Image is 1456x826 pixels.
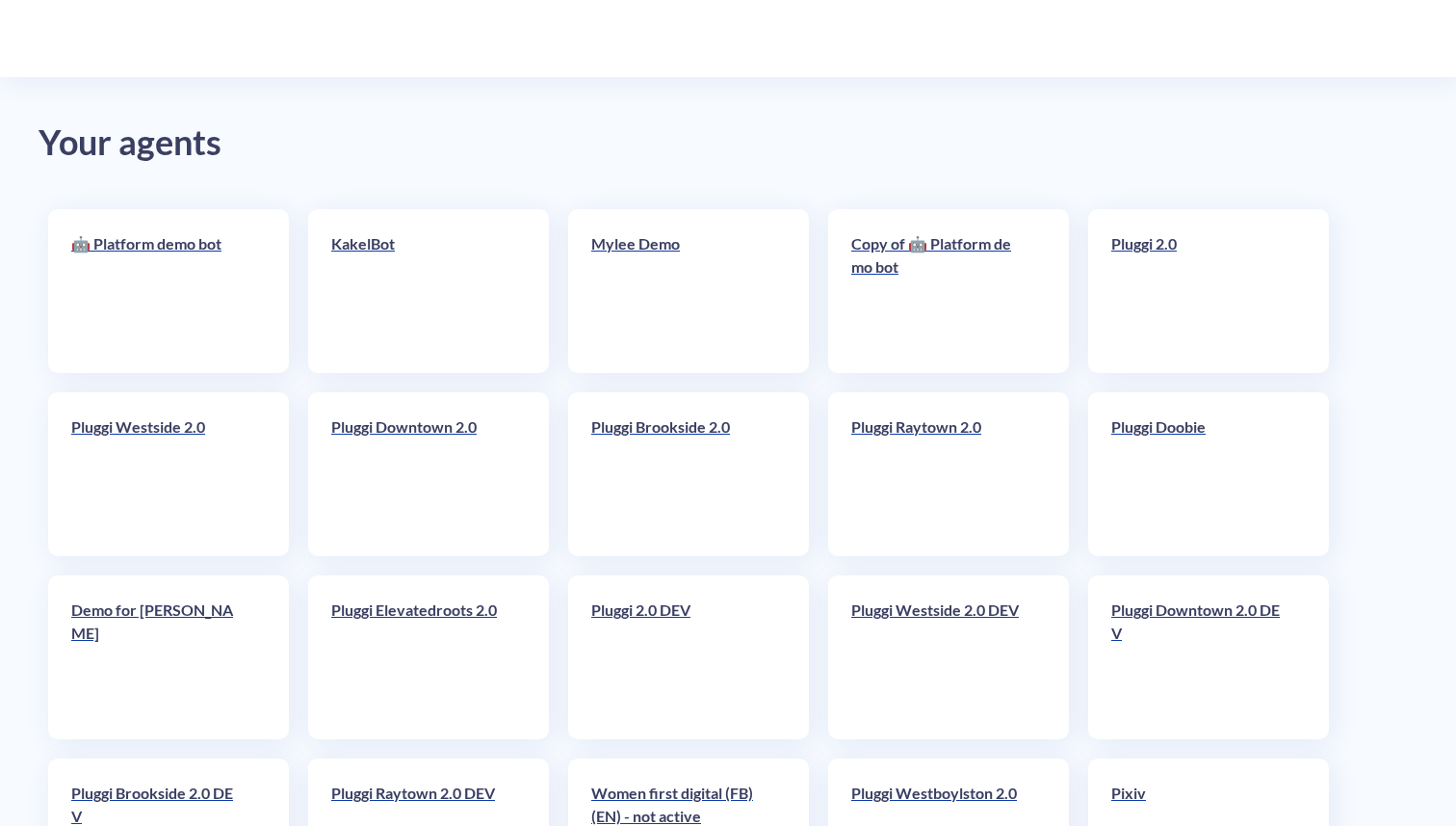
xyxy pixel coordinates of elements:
[1111,599,1285,716] a: Pluggi Downtown 2.0 DEV
[71,599,245,716] a: Demo for [PERSON_NAME]
[1111,232,1285,255] p: Pluggi 2.0
[71,599,245,645] p: Demo for [PERSON_NAME]
[71,232,245,350] a: 🤖 Platform demo bot
[591,599,765,622] p: Pluggi 2.0 DEV
[1111,599,1285,645] p: Pluggi Downtown 2.0 DEV
[39,116,1417,171] div: Your agents
[851,599,1025,622] p: Pluggi Westside 2.0 DEV
[331,415,505,439] p: Pluggi Downtown 2.0
[331,782,505,805] p: Pluggi Raytown 2.0 DEV
[71,415,245,439] p: Pluggi Westside 2.0
[1111,415,1285,533] a: Pluggi Doobie
[851,599,1025,716] a: Pluggi Westside 2.0 DEV
[851,415,1025,439] p: Pluggi Raytown 2.0
[331,599,505,622] p: Pluggi Elevatedroots 2.0
[851,232,1025,279] p: Copy of 🤖 Platform demo bot
[331,599,505,716] a: Pluggi Elevatedroots 2.0
[1111,232,1285,350] a: Pluggi 2.0
[591,415,765,533] a: Pluggi Brookside 2.0
[851,232,1025,350] a: Copy of 🤖 Platform demo bot
[331,232,505,255] p: KakelBot
[71,232,245,255] p: 🤖 Platform demo bot
[331,232,505,350] a: KakelBot
[1111,782,1285,805] p: Pixiv
[1111,415,1285,439] p: Pluggi Doobie
[71,415,245,533] a: Pluggi Westside 2.0
[591,232,765,350] a: Mylee Demo
[591,415,765,439] p: Pluggi Brookside 2.0
[331,415,505,533] a: Pluggi Downtown 2.0
[851,415,1025,533] a: Pluggi Raytown 2.0
[591,599,765,716] a: Pluggi 2.0 DEV
[591,232,765,255] p: Mylee Demo
[851,782,1025,805] p: Pluggi Westboylston 2.0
